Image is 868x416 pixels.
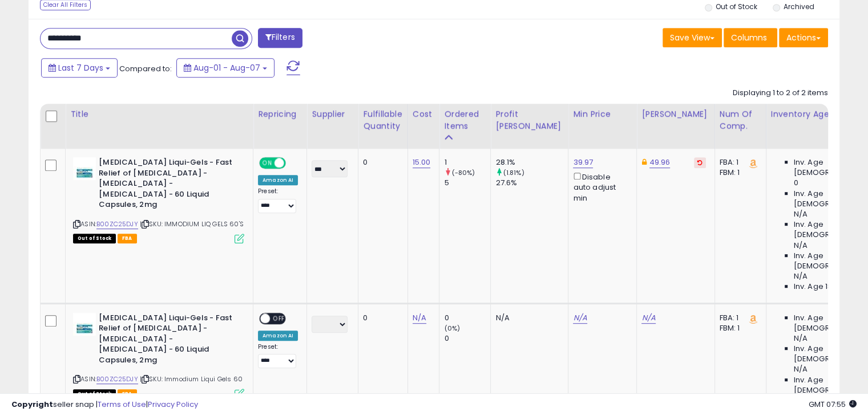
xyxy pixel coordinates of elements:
[495,313,559,323] div: N/A
[193,62,260,74] span: Aug-01 - Aug-07
[258,187,298,213] div: Preset:
[503,168,524,177] small: (1.81%)
[96,374,138,384] a: B00ZC25DJY
[444,157,490,168] div: 1
[140,219,244,229] span: | SKU: IMMODIUM LIQ GELS 60'S
[649,157,671,168] a: 49.96
[794,333,808,344] span: N/A
[140,374,243,384] span: | SKU: Immodium Liqui Gels 60
[176,58,274,78] button: Aug-01 - Aug-07
[363,313,398,323] div: 0
[794,178,798,188] span: 0
[444,178,490,188] div: 5
[779,28,828,47] button: Actions
[452,168,475,177] small: (-80%)
[96,219,138,229] a: B00ZC25DJY
[720,313,757,323] div: FBA: 1
[73,157,96,180] img: 41RftB3rnrL._SL40_.jpg
[260,158,274,168] span: ON
[99,313,237,369] b: [MEDICAL_DATA] Liqui-Gels - Fast Relief of [MEDICAL_DATA] - [MEDICAL_DATA] - [MEDICAL_DATA] - 60 ...
[720,323,757,333] div: FBM: 1
[724,28,777,47] button: Columns
[573,157,593,168] a: 39.97
[73,234,116,243] span: All listings that are currently out of stock and unavailable for purchase on Amazon
[444,333,490,344] div: 0
[118,234,137,243] span: FBA
[284,158,302,168] span: OFF
[11,399,53,410] strong: Copyright
[444,108,486,132] div: Ordered Items
[413,312,426,324] a: N/A
[809,399,857,410] span: 2025-08-15 07:55 GMT
[258,331,298,341] div: Amazon AI
[270,313,288,323] span: OFF
[258,108,302,120] div: Repricing
[573,108,632,120] div: Min Price
[641,312,655,324] a: N/A
[363,157,398,168] div: 0
[363,108,402,132] div: Fulfillable Quantity
[720,157,757,168] div: FBA: 1
[794,364,808,374] span: N/A
[119,63,172,74] span: Compared to:
[148,399,198,410] a: Privacy Policy
[573,170,628,203] div: Disable auto adjust min
[118,389,137,399] span: FBA
[307,104,358,149] th: CSV column name: cust_attr_1_Supplier
[258,175,298,185] div: Amazon AI
[641,108,709,120] div: [PERSON_NAME]
[794,209,808,219] span: N/A
[663,28,722,47] button: Save View
[720,168,757,178] div: FBM: 1
[794,271,808,282] span: N/A
[573,312,587,324] a: N/A
[58,62,103,74] span: Last 7 Days
[70,108,248,120] div: Title
[73,157,244,242] div: ASIN:
[495,157,568,168] div: 28.1%
[794,282,854,292] span: Inv. Age 181 Plus:
[98,399,146,410] a: Terms of Use
[716,2,757,11] label: Out of Stock
[73,389,116,399] span: All listings that are currently out of stock and unavailable for purchase on Amazon
[444,324,460,333] small: (0%)
[783,2,814,11] label: Archived
[312,108,353,120] div: Supplier
[413,157,431,168] a: 15.00
[41,58,118,78] button: Last 7 Days
[11,399,198,410] div: seller snap | |
[99,157,237,213] b: [MEDICAL_DATA] Liqui-Gels - Fast Relief of [MEDICAL_DATA] - [MEDICAL_DATA] - [MEDICAL_DATA] - 60 ...
[495,178,568,188] div: 27.6%
[733,88,828,99] div: Displaying 1 to 2 of 2 items
[794,240,808,251] span: N/A
[73,313,96,336] img: 41RftB3rnrL._SL40_.jpg
[720,108,761,132] div: Num of Comp.
[495,108,563,132] div: Profit [PERSON_NAME]
[444,313,490,323] div: 0
[258,28,302,48] button: Filters
[731,32,767,43] span: Columns
[258,343,298,369] div: Preset:
[413,108,435,120] div: Cost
